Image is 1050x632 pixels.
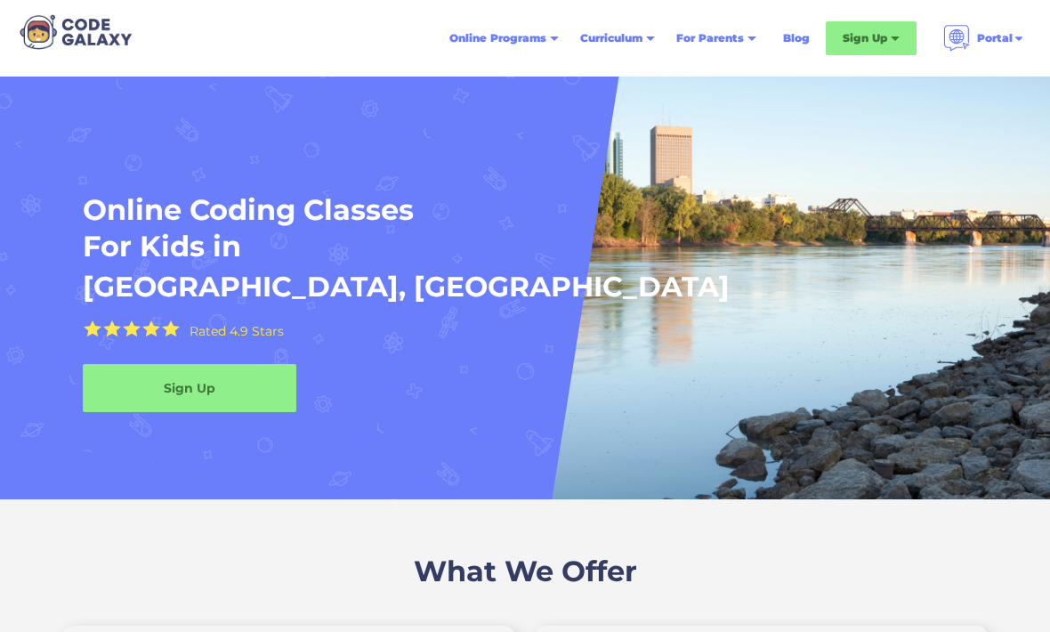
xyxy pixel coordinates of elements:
div: Online Programs [439,22,569,54]
div: Curriculum [580,29,642,47]
img: Yellow Star - the Code Galaxy [103,320,121,337]
div: For Parents [666,22,767,54]
div: Portal [977,29,1013,47]
div: Sign Up [83,379,296,397]
a: Blog [772,22,820,54]
div: Curriculum [569,22,666,54]
div: Rated 4.9 Stars [190,325,284,337]
div: Portal [933,18,1036,59]
div: For Parents [676,29,744,47]
a: Sign Up [83,364,296,412]
img: Yellow Star - the Code Galaxy [123,320,141,337]
div: Sign Up [826,21,917,55]
div: Online Programs [449,29,546,47]
h1: [GEOGRAPHIC_DATA], [GEOGRAPHIC_DATA] [83,269,730,305]
img: Yellow Star - the Code Galaxy [142,320,160,337]
img: Yellow Star - the Code Galaxy [162,320,180,337]
div: Sign Up [843,29,887,47]
h1: Online Coding Classes For Kids in [83,191,830,265]
img: Yellow Star - the Code Galaxy [84,320,101,337]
